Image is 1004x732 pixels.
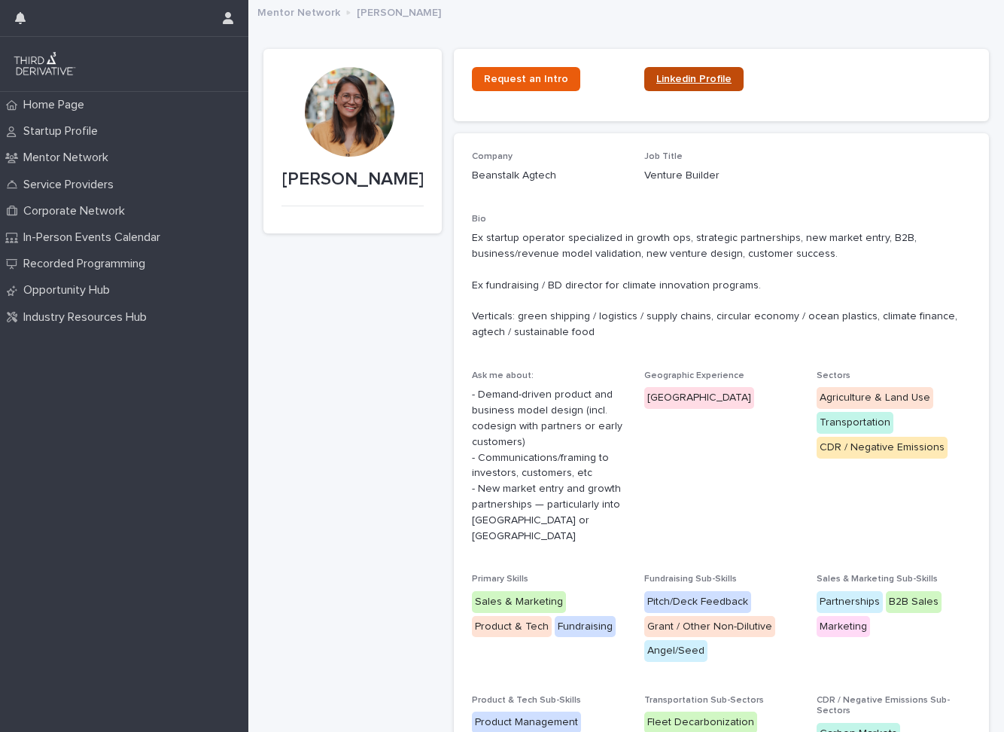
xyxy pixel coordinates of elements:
[644,591,751,613] div: Pitch/Deck Feedback
[644,168,799,184] p: Venture Builder
[472,696,581,705] span: Product & Tech Sub-Skills
[644,387,754,409] div: [GEOGRAPHIC_DATA]
[472,591,566,613] div: Sales & Marketing
[17,151,120,165] p: Mentor Network
[17,310,159,325] p: Industry Resources Hub
[484,74,568,84] span: Request an Intro
[17,178,126,192] p: Service Providers
[644,371,744,380] span: Geographic Experience
[472,230,971,340] p: Ex startup operator specialized in growth ops, strategic partnerships, new market entry, B2B, bus...
[472,371,534,380] span: Ask me about:
[817,371,850,380] span: Sectors
[257,3,340,20] p: Mentor Network
[644,67,744,91] a: Linkedin Profile
[472,616,552,638] div: Product & Tech
[656,74,732,84] span: Linkedin Profile
[644,152,683,161] span: Job Title
[17,257,157,271] p: Recorded Programming
[472,152,513,161] span: Company
[472,575,528,584] span: Primary Skills
[817,616,870,638] div: Marketing
[17,230,172,245] p: In-Person Events Calendar
[17,124,110,139] p: Startup Profile
[817,412,893,434] div: Transportation
[644,640,707,662] div: Angel/Seed
[17,283,122,297] p: Opportunity Hub
[644,616,775,638] div: Grant / Other Non-Dilutive
[12,49,78,79] img: q0dI35fxT46jIlCv2fcp
[817,437,948,459] div: CDR / Negative Emissions
[644,575,737,584] span: Fundraising Sub-Skills
[472,168,626,184] p: Beanstalk Agtech
[472,387,626,544] p: - Demand-driven product and business model design (incl. codesign with partners or early customer...
[281,169,424,191] p: [PERSON_NAME]
[817,591,883,613] div: Partnerships
[357,3,441,20] p: [PERSON_NAME]
[472,215,486,224] span: Bio
[472,67,580,91] a: Request an Intro
[817,575,938,584] span: Sales & Marketing Sub-Skills
[17,98,96,112] p: Home Page
[817,387,933,409] div: Agriculture & Land Use
[817,696,950,715] span: CDR / Negative Emissions Sub-Sectors
[555,616,616,638] div: Fundraising
[886,591,942,613] div: B2B Sales
[17,204,137,218] p: Corporate Network
[644,696,764,705] span: Transportation Sub-Sectors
